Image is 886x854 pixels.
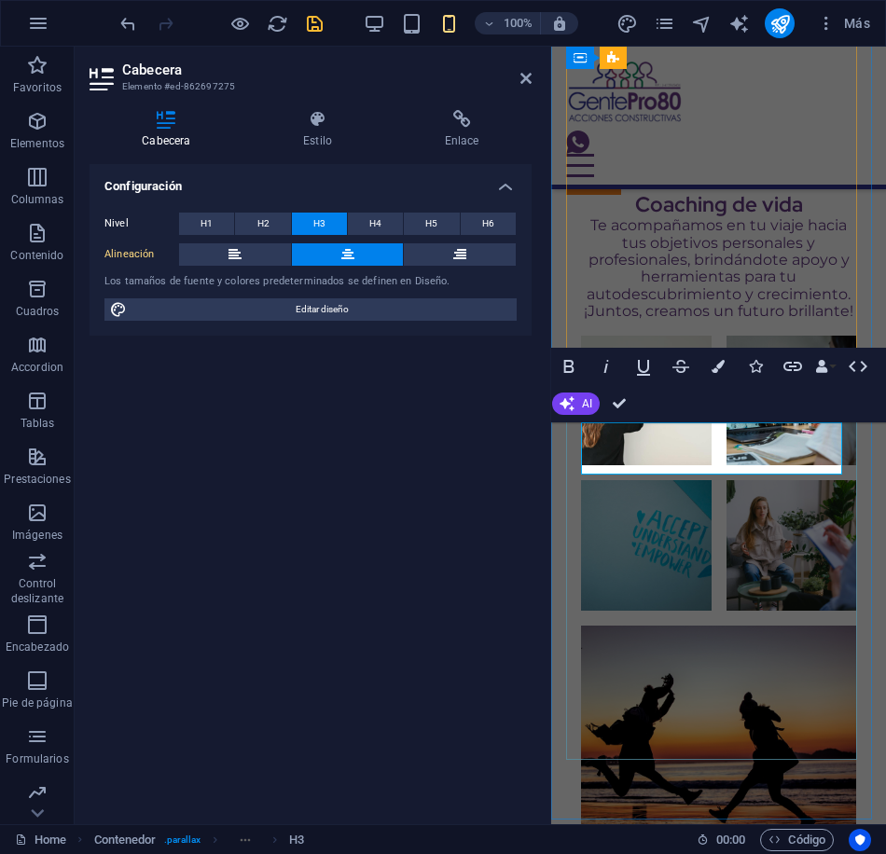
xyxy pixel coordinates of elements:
[313,213,325,235] span: H3
[482,213,494,235] span: H6
[12,528,62,543] p: Imágenes
[10,248,63,263] p: Contenido
[251,110,393,149] h4: Estilo
[90,164,532,198] h4: Configuración
[13,80,62,95] p: Favoritos
[15,829,66,851] a: Haz clic para cancelar la selección y doble clic para abrir páginas
[94,829,304,851] nav: breadcrumb
[289,829,304,851] span: Haz clic para seleccionar y doble clic para editar
[179,213,234,235] button: H1
[303,12,325,34] button: save
[654,13,675,34] i: Páginas (Ctrl+Alt+S)
[653,12,675,34] button: pages
[738,348,773,385] button: Icons
[551,348,587,385] button: Bold (Ctrl+B)
[775,348,810,385] button: Link
[551,15,568,32] i: Al redimensionar, ajustar el nivel de zoom automáticamente para ajustarse al dispositivo elegido.
[503,12,533,34] h6: 100%
[768,829,825,851] span: Código
[6,640,69,654] p: Encabezado
[257,213,270,235] span: H2
[201,213,213,235] span: H1
[304,13,325,34] i: Guardar (Ctrl+S)
[626,348,661,385] button: Underline (Ctrl+U)
[716,829,745,851] span: 00 00
[769,13,791,34] i: Publicar
[760,829,834,851] button: Código
[11,192,64,207] p: Columnas
[616,13,638,34] i: Diseño (Ctrl+Alt+Y)
[582,398,592,409] span: AI
[348,213,403,235] button: H4
[104,274,517,290] div: Los tamaños de fuente y colores predeterminados se definen en Diseño.
[104,213,179,235] label: Nivel
[475,12,541,34] button: 100%
[392,110,532,149] h4: Enlace
[602,385,637,422] button: Confirm (Ctrl+⏎)
[90,110,251,149] h4: Cabecera
[2,696,72,710] p: Pie de página
[10,136,64,151] p: Elementos
[616,12,638,34] button: design
[727,12,750,34] button: text_generator
[728,13,750,34] i: AI Writer
[691,13,713,34] i: Navegador
[6,751,68,766] p: Formularios
[235,213,290,235] button: H2
[122,62,532,78] h2: Cabecera
[104,243,179,266] label: Alineación
[132,298,511,321] span: Editar diseño
[461,213,516,235] button: H6
[16,304,60,319] p: Cuadros
[267,13,288,34] i: Volver a cargar página
[228,12,251,34] button: Haz clic para salir del modo de previsualización y seguir editando
[11,360,63,375] p: Accordion
[810,8,878,38] button: Más
[292,213,347,235] button: H3
[690,12,713,34] button: navigator
[697,829,746,851] h6: Tiempo de la sesión
[765,8,795,38] button: publish
[425,213,437,235] span: H5
[118,13,139,34] i: Deshacer: Cambiar texto (Ctrl+Z)
[700,348,736,385] button: Colors
[663,348,699,385] button: Strikethrough
[840,348,876,385] button: HTML
[404,213,459,235] button: H5
[588,348,624,385] button: Italic (Ctrl+I)
[94,829,157,851] span: Haz clic para seleccionar y doble clic para editar
[4,472,70,487] p: Prestaciones
[817,14,870,33] span: Más
[164,829,201,851] span: . parallax
[812,348,838,385] button: Data Bindings
[266,12,288,34] button: reload
[104,298,517,321] button: Editar diseño
[849,829,871,851] button: Usercentrics
[21,416,55,431] p: Tablas
[369,213,381,235] span: H4
[729,833,732,847] span: :
[122,78,494,95] h3: Elemento #ed-862697275
[117,12,139,34] button: undo
[552,393,600,415] button: AI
